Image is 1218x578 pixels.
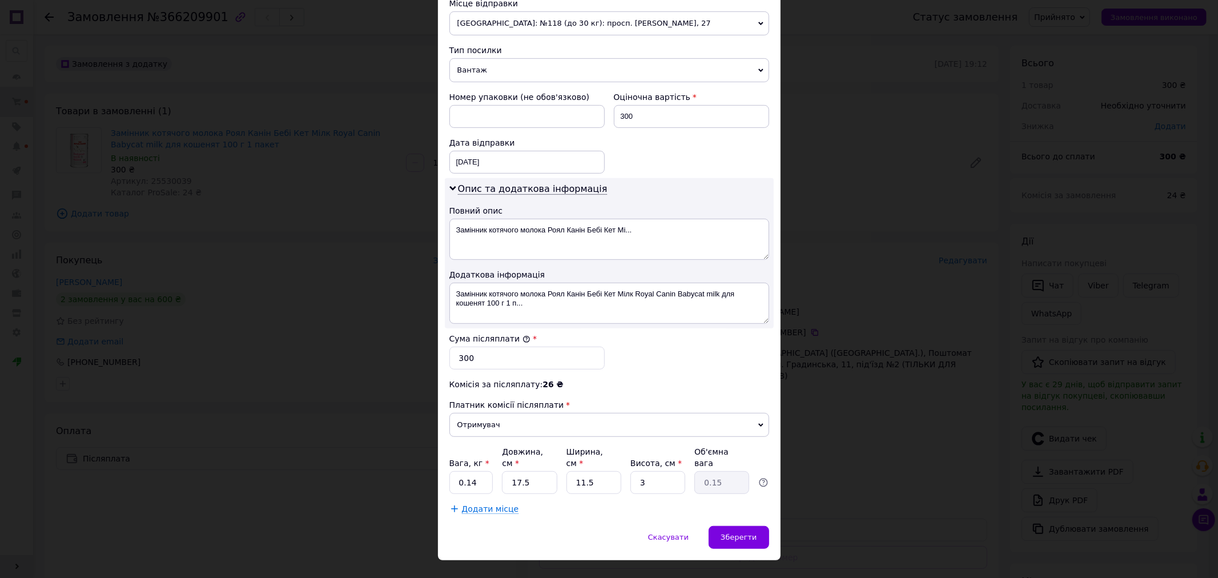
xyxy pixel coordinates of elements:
div: Номер упаковки (не обов'язково) [449,91,605,103]
div: Дата відправки [449,137,605,148]
span: Платник комісії післяплати [449,400,564,410]
span: Опис та додаткова інформація [458,183,608,195]
div: Комісія за післяплату: [449,379,769,390]
span: Вантаж [449,58,769,82]
span: Тип посилки [449,46,502,55]
textarea: Замінник котячого молока Роял Канін Бебі Кет Мі... [449,219,769,260]
span: Зберегти [721,533,757,541]
textarea: Замінник котячого молока Роял Канін Бебі Кет Мілк Royal Canin Babycat milk для кошенят 100 г 1 п... [449,283,769,324]
div: Об'ємна вага [694,446,749,469]
div: Оціночна вартість [614,91,769,103]
div: Додаткова інформація [449,269,769,280]
span: [GEOGRAPHIC_DATA]: №118 (до 30 кг): просп. [PERSON_NAME], 27 [449,11,769,35]
div: Повний опис [449,205,769,216]
span: Додати місце [462,504,519,514]
span: Скасувати [648,533,689,541]
label: Вага, кг [449,459,489,468]
label: Ширина, см [566,447,603,468]
label: Висота, см [630,459,682,468]
label: Довжина, см [502,447,543,468]
span: Отримувач [449,413,769,437]
span: 26 ₴ [542,380,563,389]
label: Сума післяплати [449,334,530,343]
